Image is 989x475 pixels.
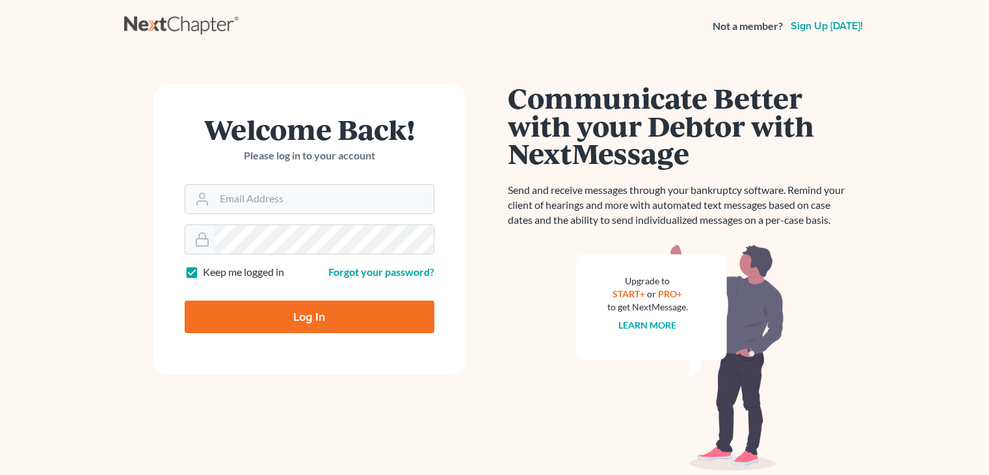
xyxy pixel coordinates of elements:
div: Upgrade to [607,275,688,288]
a: Forgot your password? [328,265,434,278]
p: Send and receive messages through your bankruptcy software. Remind your client of hearings and mo... [508,183,852,228]
input: Log In [185,301,434,333]
a: Sign up [DATE]! [788,21,865,31]
a: PRO+ [658,288,682,299]
img: nextmessage_bg-59042aed3d76b12b5cd301f8e5b87938c9018125f34e5fa2b7a6b67550977c72.svg [576,243,784,471]
a: Learn more [618,319,676,331]
div: to get NextMessage. [607,301,688,314]
h1: Welcome Back! [185,115,434,143]
input: Email Address [215,185,434,213]
a: START+ [613,288,645,299]
p: Please log in to your account [185,148,434,163]
span: or [647,288,656,299]
strong: Not a member? [713,19,783,34]
label: Keep me logged in [203,265,284,280]
h1: Communicate Better with your Debtor with NextMessage [508,84,852,167]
